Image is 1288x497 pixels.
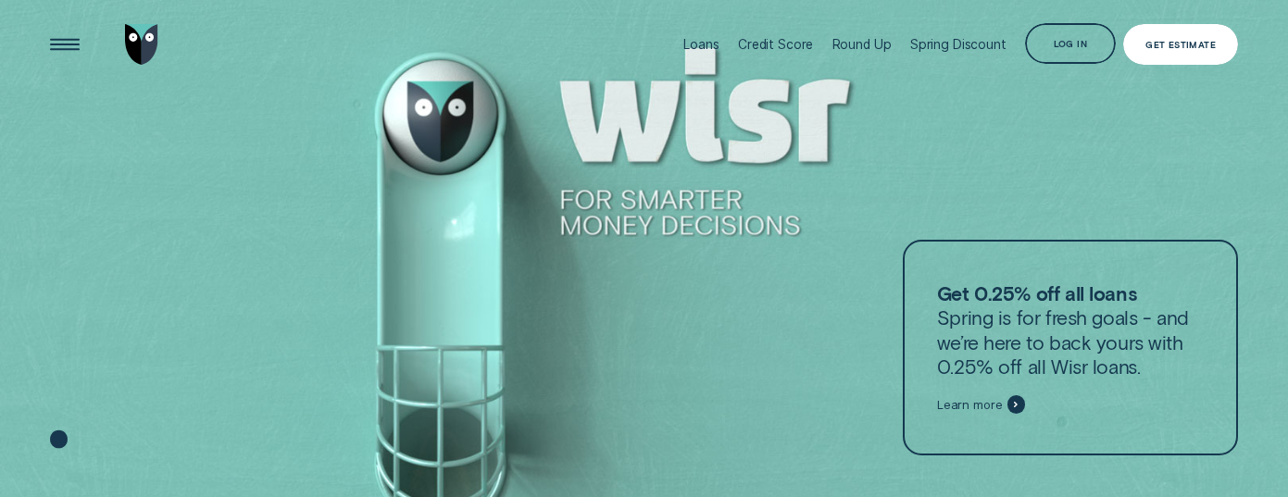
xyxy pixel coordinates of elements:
[937,281,1205,379] p: Spring is for fresh goals - and we’re here to back yours with 0.25% off all Wisr loans.
[937,281,1136,304] strong: Get 0.25% off all loans
[1145,41,1216,49] div: Get Estimate
[1123,24,1239,65] a: Get Estimate
[832,37,892,52] div: Round Up
[1025,23,1116,64] button: Log in
[910,37,1007,52] div: Spring Discount
[903,240,1238,455] a: Get 0.25% off all loansSpring is for fresh goals - and we’re here to back yours with 0.25% off al...
[44,24,85,65] button: Open Menu
[937,397,1003,412] span: Learn more
[683,37,719,52] div: Loans
[125,24,159,65] img: Wisr
[738,37,813,52] div: Credit Score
